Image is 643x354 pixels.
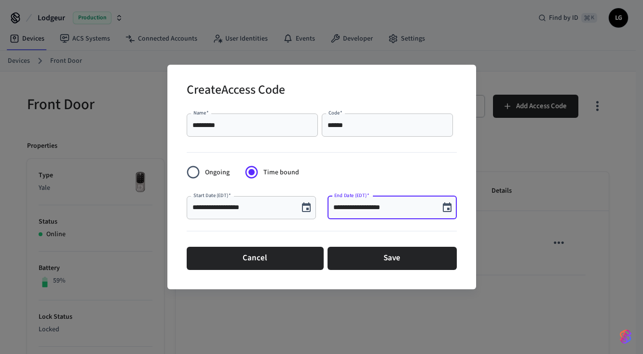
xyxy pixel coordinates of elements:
label: Name [193,109,209,116]
label: Code [328,109,342,116]
button: Cancel [187,247,324,270]
span: Ongoing [205,168,230,178]
label: Start Date (EDT) [193,192,231,199]
button: Choose date, selected date is Oct 10, 2025 [438,198,457,217]
button: Save [328,247,457,270]
label: End Date (EDT) [334,192,369,199]
span: Time bound [263,168,299,178]
h2: Create Access Code [187,76,285,106]
button: Choose date, selected date is Oct 8, 2025 [297,198,316,217]
img: SeamLogoGradient.69752ec5.svg [620,329,631,344]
